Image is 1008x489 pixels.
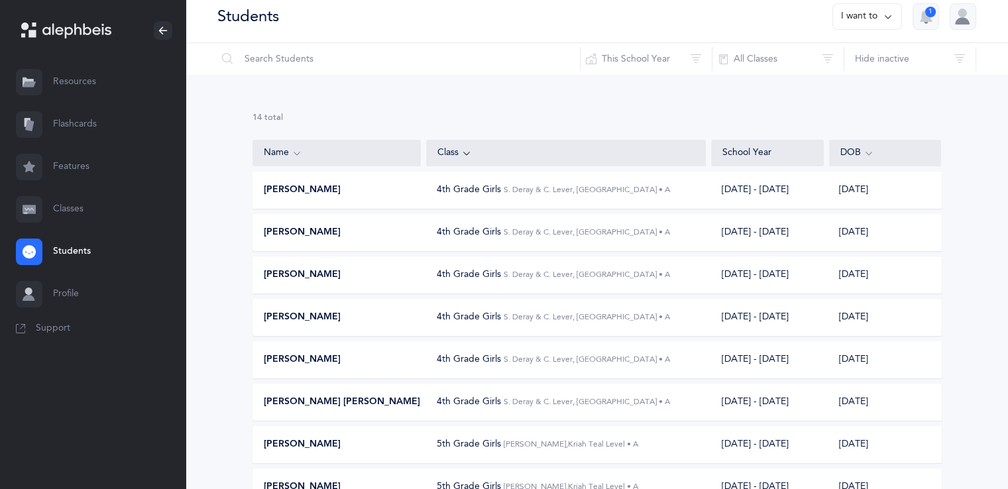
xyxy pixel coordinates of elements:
[722,438,789,451] div: [DATE] - [DATE]
[828,184,940,197] div: [DATE]
[722,311,789,324] div: [DATE] - [DATE]
[437,269,501,280] span: 4th Grade Girls
[504,185,670,194] span: S. Deray & C. Lever, [GEOGRAPHIC_DATA] • A
[722,184,789,197] div: [DATE] - [DATE]
[264,311,341,324] span: [PERSON_NAME]
[264,268,341,282] span: [PERSON_NAME]
[437,311,501,322] span: 4th Grade Girls
[925,7,936,17] div: 1
[264,146,410,160] div: Name
[722,268,789,282] div: [DATE] - [DATE]
[832,3,902,30] button: I want to
[264,184,341,197] span: [PERSON_NAME]
[264,438,341,451] span: [PERSON_NAME]
[252,112,942,124] div: 14
[504,312,670,321] span: S. Deray & C. Lever, [GEOGRAPHIC_DATA] • A
[504,227,670,237] span: S. Deray & C. Lever, [GEOGRAPHIC_DATA] • A
[264,113,283,122] span: total
[913,3,939,30] button: 1
[828,226,940,239] div: [DATE]
[437,146,695,160] div: Class
[722,146,812,160] div: School Year
[264,226,341,239] span: [PERSON_NAME]
[722,396,789,409] div: [DATE] - [DATE]
[580,43,712,75] button: This School Year
[36,322,70,335] span: Support
[217,5,279,27] div: Students
[722,226,789,239] div: [DATE] - [DATE]
[437,184,501,195] span: 4th Grade Girls
[504,439,638,449] span: [PERSON_NAME], Kriah Teal Level • A
[828,396,940,409] div: [DATE]
[437,227,501,237] span: 4th Grade Girls
[828,438,940,451] div: [DATE]
[828,268,940,282] div: [DATE]
[504,270,670,279] span: S. Deray & C. Lever, [GEOGRAPHIC_DATA] • A
[722,353,789,366] div: [DATE] - [DATE]
[437,354,501,364] span: 4th Grade Girls
[264,353,341,366] span: [PERSON_NAME]
[504,397,670,406] span: S. Deray & C. Lever, [GEOGRAPHIC_DATA] • A
[504,354,670,364] span: S. Deray & C. Lever, [GEOGRAPHIC_DATA] • A
[437,396,501,407] span: 4th Grade Girls
[217,43,581,75] input: Search Students
[437,439,501,449] span: 5th Grade Girls
[844,43,976,75] button: Hide inactive
[828,353,940,366] div: [DATE]
[840,146,930,160] div: DOB
[712,43,844,75] button: All Classes
[828,311,940,324] div: [DATE]
[264,396,420,409] span: [PERSON_NAME] [PERSON_NAME]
